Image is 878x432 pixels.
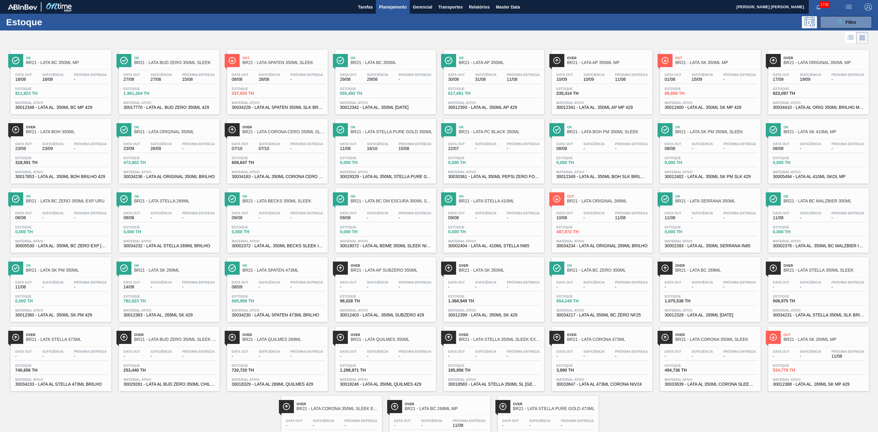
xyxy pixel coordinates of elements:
img: Ícone [337,57,344,64]
span: 0,000 TH [665,160,707,165]
span: 30030361 - LATA AL 350ML PEPSI ZERO FOSCA NIV24 [448,174,540,179]
span: BR21 - LATA SERRANA 350ML [675,199,758,203]
img: Ícone [661,126,669,134]
span: Data out [15,142,32,146]
span: - [691,146,713,151]
span: 337,920 TH [232,91,274,96]
span: 30034228 - LATA AL SPATEN 350ML SLK BRILHO [232,105,323,110]
span: Próxima Entrega [723,211,756,215]
span: BR21 - LATA STELLA PURE GOLD 350ML [351,130,433,134]
span: 26/09 [150,146,172,151]
span: 923,097 TH [773,91,816,96]
span: 30/08 [448,77,465,82]
span: Data out [340,142,357,146]
img: Ícone [120,57,128,64]
span: Estoque [232,87,274,91]
span: 15/08 [182,77,215,82]
span: - [583,146,605,151]
span: Suficiência [42,211,63,215]
span: BR21 - LATA SK 350ML MP [675,60,758,65]
span: 08/08 [123,216,140,220]
span: Ok [351,56,433,60]
span: Suficiência [691,211,713,215]
span: Over [26,125,108,129]
a: ÍconeOkBR21 - LATA BUD ZERO 350ML SLEEKData out27/08Suficiência27/08Próxima Entrega15/08Estoque1.... [114,45,223,114]
span: - [800,146,821,151]
img: TNhmsLtSVTkK8tSr43FrP2fwEKptu5GPRR3wAAAABJRU5ErkJggg== [8,4,37,10]
a: ÍconeOkBR21 - LATA BC DM ESCURA 350ML SLEEKData out09/08Suficiência-Próxima Entrega-Estoque0,000 ... [331,184,439,253]
span: Data out [123,142,140,146]
span: 30012349 - LATA AL. 350ML BOH SLK BRILHO 429 [556,174,648,179]
span: Data out [665,73,681,77]
a: ÍconeOkBR21 - LATA BC 350ML MPData out18/08Suficiência18/08Próxima Entrega-Estoque911,923 THMater... [6,45,114,114]
a: ÍconeOkBR21 - LATA ORIGINAL 350MLData out23/09Suficiência26/09Próxima Entrega-Estoque473,802 THMa... [114,114,223,184]
span: BR21 - LATA BC MALZBIER 350ML [783,199,866,203]
span: Out [242,56,325,60]
span: Material ativo [556,101,648,105]
span: Material ativo [340,101,431,105]
span: - [831,77,864,82]
span: 18/08 [42,77,63,82]
span: Suficiência [259,73,280,77]
span: Material ativo [448,101,540,105]
span: Planejamento [379,3,407,11]
span: 23/09 [15,146,32,151]
span: Material ativo [15,101,107,105]
img: Ícone [12,57,20,64]
img: Ícone [661,195,669,203]
span: 10/09 [556,77,573,82]
span: Suficiência [475,142,496,146]
span: Material ativo [232,170,323,174]
span: Material ativo [15,170,107,174]
span: Data out [773,211,790,215]
span: Suficiência [367,142,388,146]
span: 0,000 TH [448,160,491,165]
span: 609,647 TH [232,160,274,165]
span: Ok [675,125,758,129]
span: Ok [567,125,649,129]
span: 10/09 [583,77,605,82]
span: Suficiência [259,142,280,146]
span: Suficiência [259,211,280,215]
span: 30012341 - LATA AL. 350ML AP MP 429 [556,105,648,110]
span: Ok [459,125,541,129]
span: - [74,146,107,151]
span: Próxima Entrega [831,73,864,77]
img: Logout [865,3,872,11]
span: 29/08 [367,77,388,82]
span: Estoque [665,87,707,91]
span: - [74,77,107,82]
span: BR21 - LATA CORONA CERO 350ML SLEEK [242,130,325,134]
span: 08/08 [232,77,248,82]
span: - [74,216,107,220]
span: Suficiência [800,142,821,146]
a: ÍconeOutBR21 - LATA SPATEN 350ML SLEEKData out08/08Suficiência28/08Próxima Entrega-Estoque337,920... [223,45,331,114]
span: BR21 - LATA SPATEN 350ML SLEEK [242,60,325,65]
a: ÍconeOkBR21 - LATA AP 350MLData out30/08Suficiência31/08Próxima Entrega11/08Estoque617,681 THMate... [439,45,547,114]
span: 01/08 [665,77,681,82]
span: - [259,216,280,220]
a: ÍconeOverBR21 - LATA CORONA CERO 350ML SLEEKData out07/10Suficiência07/10Próxima Entrega-Estoque6... [223,114,331,184]
span: BR21 - LATA BOH 350ML [26,130,108,134]
span: - [290,77,323,82]
span: BR21 - LATA ORIGINAL 350ML [134,130,216,134]
img: Ícone [769,126,777,134]
span: 08/08 [773,146,790,151]
span: 911,923 TH [15,91,58,96]
span: Suficiência [150,142,172,146]
img: Ícone [228,195,236,203]
span: Suficiência [475,73,496,77]
span: Data out [340,211,357,215]
span: Suficiência [800,73,821,77]
span: Data out [15,73,32,77]
span: 07/10 [259,146,280,151]
span: 07/10 [232,146,248,151]
img: Ícone [228,57,236,64]
span: Ok [351,125,433,129]
span: 30017853 - LATA AL. 350ML BOH BRILHO 429 [15,174,107,179]
span: Data out [340,73,357,77]
span: Próxima Entrega [615,211,648,215]
span: - [723,77,756,82]
span: Material ativo [123,170,215,174]
span: Estoque [232,156,274,160]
